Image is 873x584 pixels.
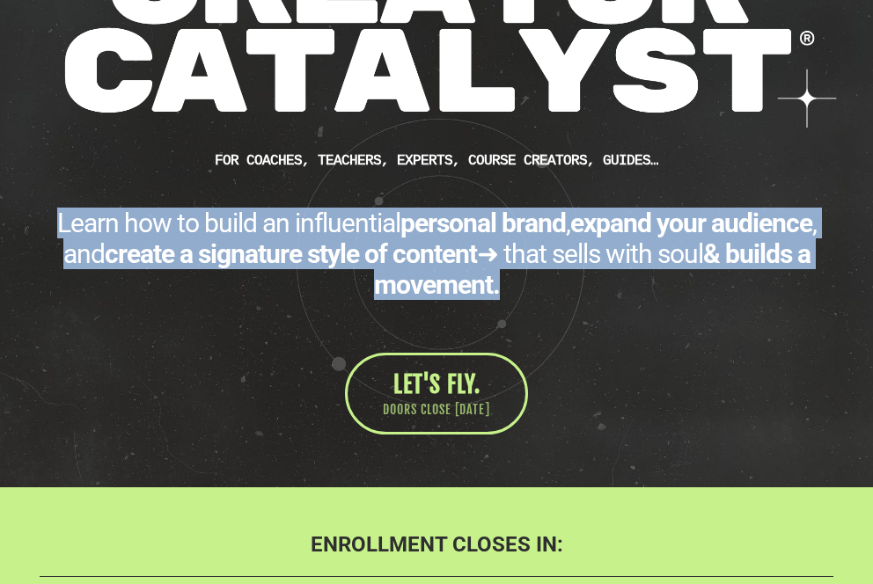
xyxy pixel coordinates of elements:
div: Learn how to build an influential , , and ➜ that sells with soul [40,208,833,300]
b: personal brand [400,208,566,238]
b: create a signature style of content [105,238,477,269]
span: DOORS CLOSE [DATE] [383,401,490,419]
span: LET'S FLY. [393,370,481,398]
b: FOR Coaches, teachers, experts, course creators, guides… [215,152,658,168]
b: ENROLLMENT CLOSES IN: [311,532,563,557]
b: expand your audience [570,208,812,238]
a: LET'S FLY. DOORS CLOSE [DATE] [345,353,528,434]
b: & builds a movement. [374,238,811,300]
